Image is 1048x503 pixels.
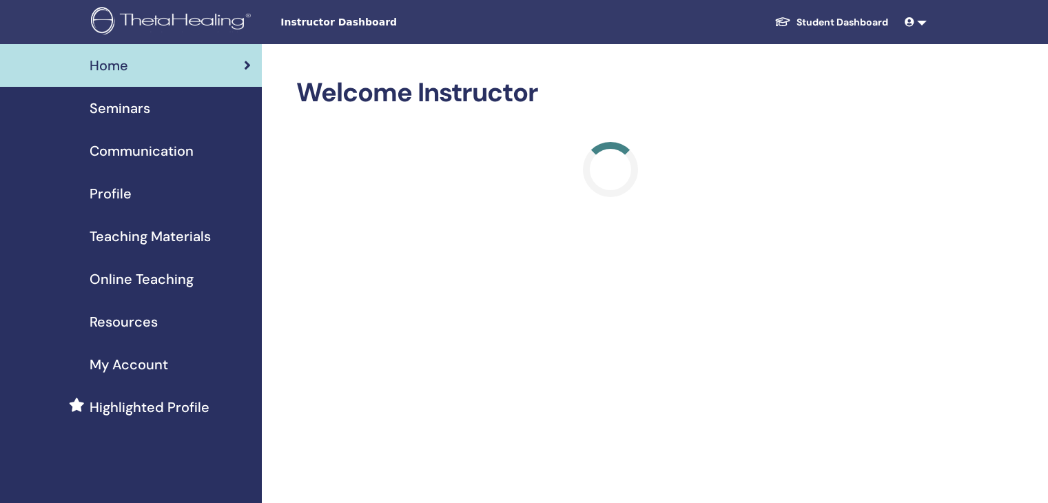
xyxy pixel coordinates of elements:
span: Teaching Materials [90,226,211,247]
img: logo.png [91,7,256,38]
span: Resources [90,311,158,332]
span: Highlighted Profile [90,397,209,418]
span: Online Teaching [90,269,194,289]
span: Home [90,55,128,76]
span: Instructor Dashboard [280,15,487,30]
h2: Welcome Instructor [296,77,924,109]
span: Communication [90,141,194,161]
img: graduation-cap-white.svg [774,16,791,28]
span: Seminars [90,98,150,119]
a: Student Dashboard [763,10,899,35]
span: My Account [90,354,168,375]
span: Profile [90,183,132,204]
